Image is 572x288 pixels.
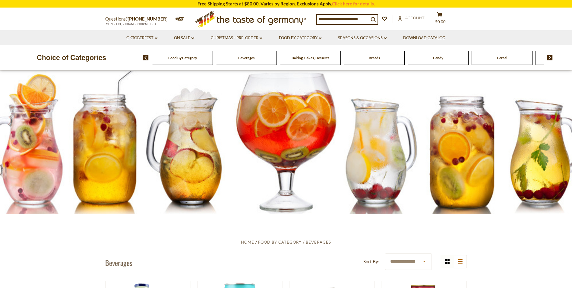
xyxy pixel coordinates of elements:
[398,15,425,21] a: Account
[143,55,149,60] img: previous arrow
[497,56,507,60] a: Cereal
[433,56,443,60] a: Candy
[306,240,331,245] a: Beverages
[105,22,156,26] span: MON - FRI, 9:00AM - 5:00PM (EST)
[332,1,375,6] a: Click here for details.
[403,35,445,41] a: Download Catalog
[174,35,194,41] a: On Sale
[363,258,379,265] label: Sort By:
[105,15,172,23] p: Questions?
[211,35,262,41] a: Christmas - PRE-ORDER
[431,12,449,27] button: $0.00
[241,240,254,245] a: Home
[258,240,302,245] a: Food By Category
[547,55,553,60] img: next arrow
[168,56,197,60] a: Food By Category
[338,35,387,41] a: Seasons & Occasions
[126,35,157,41] a: Oktoberfest
[369,56,380,60] a: Breads
[435,19,446,24] span: $0.00
[105,258,132,267] h1: Beverages
[128,16,168,21] a: [PHONE_NUMBER]
[238,56,254,60] a: Beverages
[279,35,321,41] a: Food By Category
[405,15,425,20] span: Account
[292,56,329,60] a: Baking, Cakes, Desserts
